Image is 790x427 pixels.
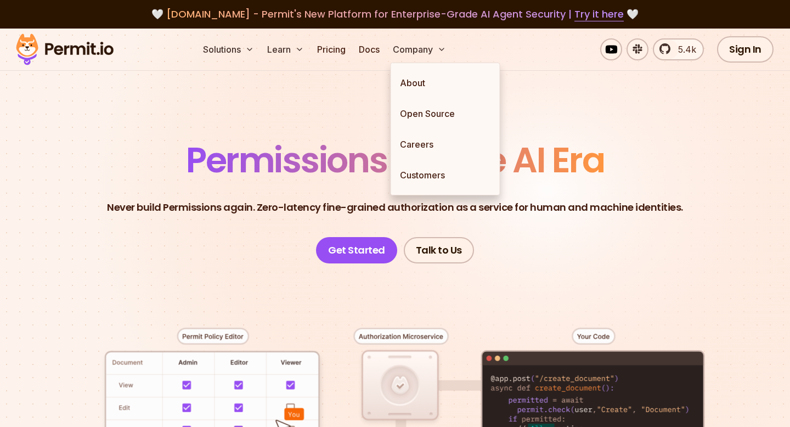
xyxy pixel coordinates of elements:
div: 🤍 🤍 [26,7,764,22]
p: Never build Permissions again. Zero-latency fine-grained authorization as a service for human and... [107,200,683,215]
a: Talk to Us [404,237,474,263]
a: Sign In [717,36,774,63]
button: Learn [263,38,308,60]
a: Try it here [574,7,624,21]
a: Open Source [391,98,500,129]
button: Solutions [199,38,258,60]
a: Docs [354,38,384,60]
a: 5.4k [653,38,704,60]
a: Pricing [313,38,350,60]
img: Permit logo [11,31,119,68]
button: Company [388,38,450,60]
span: 5.4k [672,43,696,56]
a: Careers [391,129,500,160]
a: Get Started [316,237,397,263]
span: [DOMAIN_NAME] - Permit's New Platform for Enterprise-Grade AI Agent Security | [166,7,624,21]
a: About [391,68,500,98]
a: Customers [391,160,500,190]
span: Permissions for The AI Era [186,136,604,184]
